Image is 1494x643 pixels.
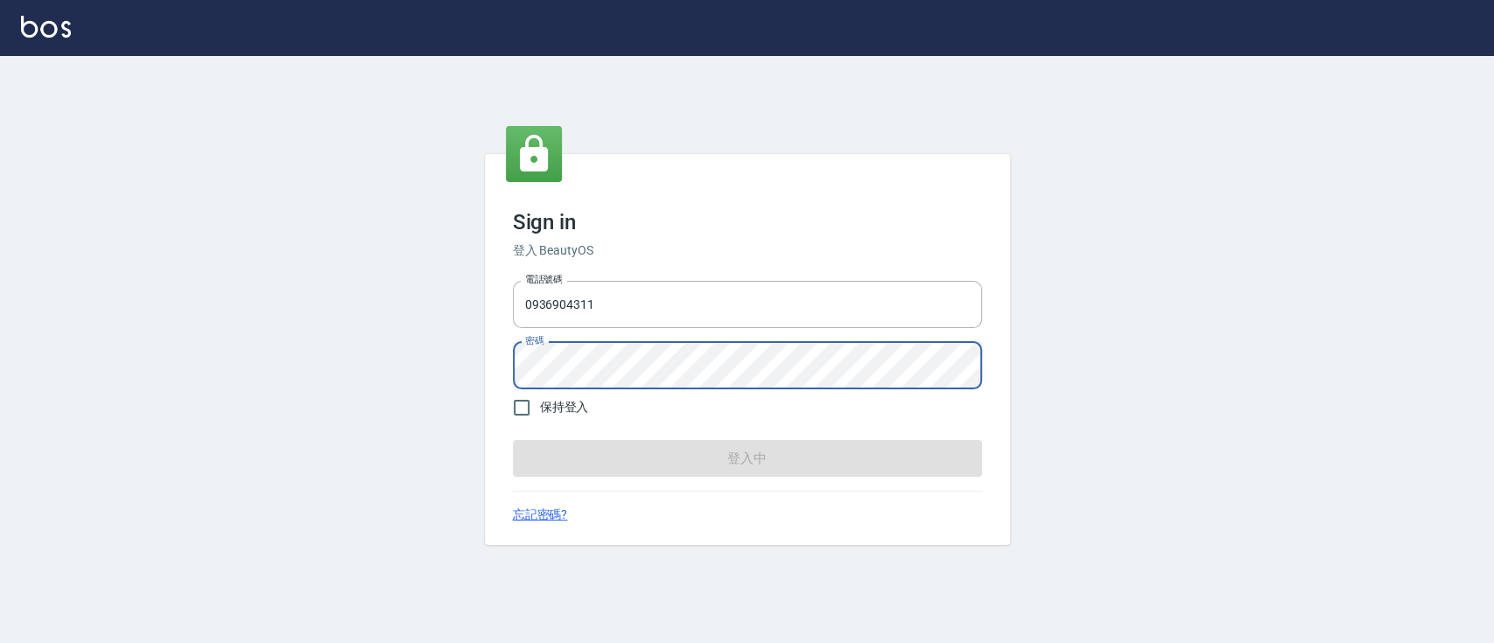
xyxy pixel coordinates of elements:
span: 保持登入 [540,398,589,416]
img: Logo [21,16,71,38]
h6: 登入 BeautyOS [513,241,982,260]
a: 忘記密碼? [513,506,568,524]
label: 電話號碼 [525,273,562,286]
h3: Sign in [513,210,982,234]
label: 密碼 [525,334,544,347]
